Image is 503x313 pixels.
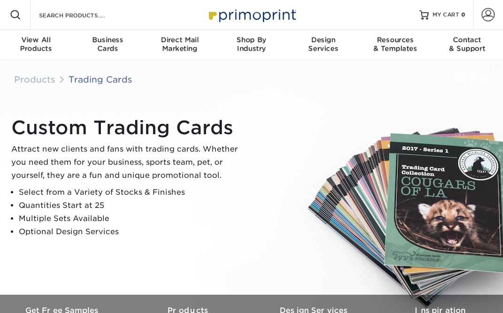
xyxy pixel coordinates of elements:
p: Attract new clients and fans with trading cards. Whether you need them for your business, sports ... [11,143,246,182]
a: DesignServices [288,30,359,60]
li: Select from a Variety of Stocks & Finishes [19,186,246,199]
div: Marketing [144,36,215,53]
span: 0 [461,12,465,18]
div: Cards [72,36,144,53]
a: Products [14,74,55,84]
span: Business [72,36,144,44]
span: MY CART [433,11,459,19]
a: Contact& Support [431,30,503,60]
img: Primoprint [205,5,298,25]
li: Optional Design Services [19,225,246,238]
span: Contact [431,36,503,44]
li: Multiple Sets Available [19,212,246,225]
div: & Support [431,36,503,53]
a: Trading Cards [69,74,132,84]
div: & Templates [359,36,431,53]
span: Direct Mail [144,36,215,44]
a: Resources& Templates [359,30,431,60]
li: Quantities Start at 25 [19,199,246,212]
span: Shop By [215,36,287,44]
span: Resources [359,36,431,44]
div: Industry [215,36,287,53]
a: Shop ByIndustry [215,30,287,60]
div: Services [288,36,359,53]
input: SEARCH PRODUCTS..... [38,9,130,21]
span: Design [288,36,359,44]
a: Direct MailMarketing [144,30,215,60]
h1: Custom Trading Cards [11,116,246,139]
a: BusinessCards [72,30,144,60]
